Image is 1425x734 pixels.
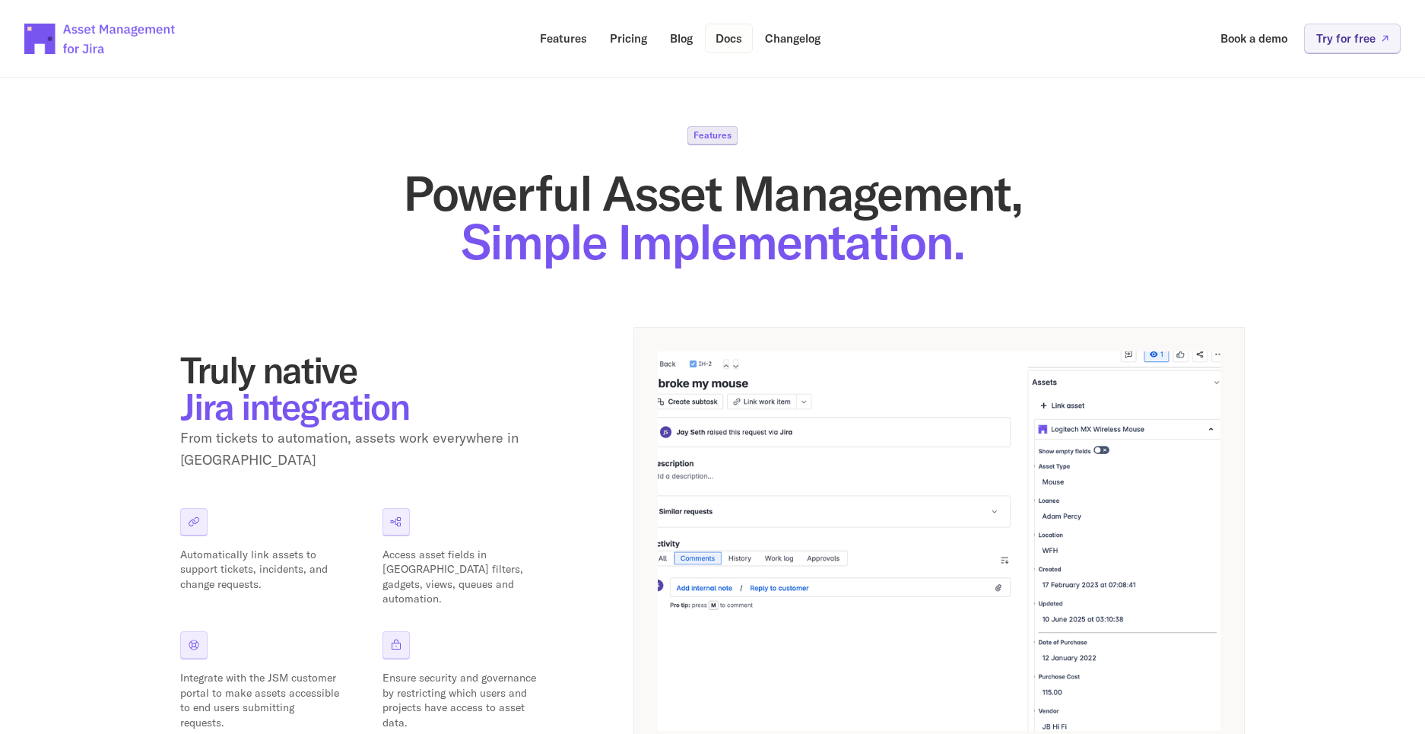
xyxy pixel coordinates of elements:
p: Access asset fields in [GEOGRAPHIC_DATA] filters, gadgets, views, queues and automation. [382,548,542,607]
p: Book a demo [1220,33,1287,44]
a: Book a demo [1210,24,1298,53]
p: Blog [670,33,693,44]
p: Try for free [1316,33,1376,44]
a: Blog [659,24,703,53]
p: Integrate with the JSM customer portal to make assets accessible to end users submitting requests. [180,671,340,730]
a: Docs [705,24,753,53]
p: Automatically link assets to support tickets, incidents, and change requests. [180,548,340,593]
p: Docs [716,33,742,44]
p: Ensure security and governance by restricting which users and projects have access to asset data. [382,671,542,730]
h2: Truly native [180,351,560,424]
p: From tickets to automation, assets work everywhere in [GEOGRAPHIC_DATA] [180,427,560,472]
p: Changelog [765,33,820,44]
a: Try for free [1304,24,1401,53]
p: Features [540,33,587,44]
a: Changelog [754,24,831,53]
p: Pricing [610,33,647,44]
a: Pricing [599,24,658,53]
p: Features [693,131,732,140]
span: Simple Implementation. [461,211,964,272]
a: Features [529,24,598,53]
img: App [658,351,1220,731]
span: Jira integration [180,383,409,429]
h1: Powerful Asset Management, [180,169,1245,266]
